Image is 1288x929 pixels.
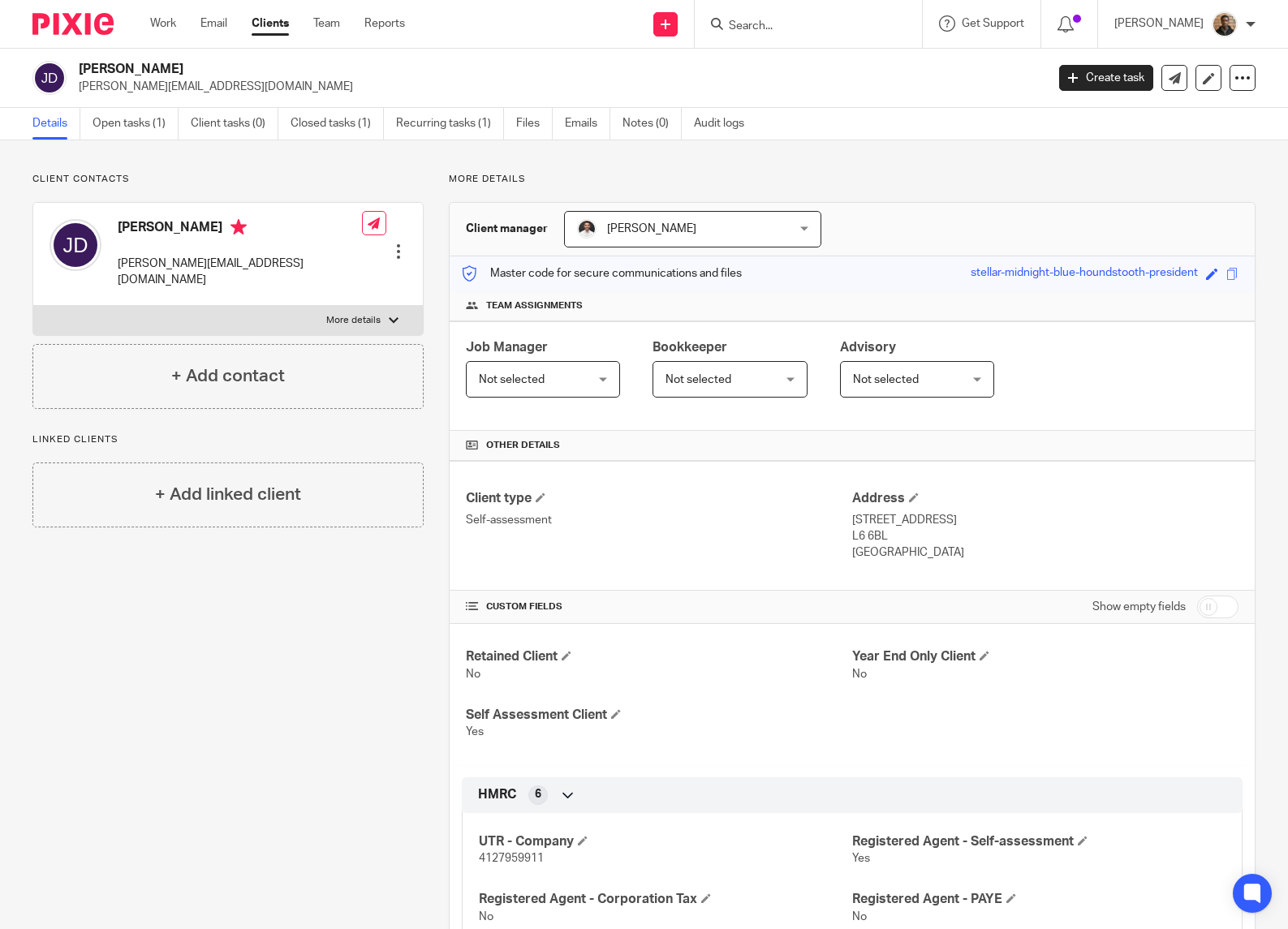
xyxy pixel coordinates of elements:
[79,79,1035,95] p: [PERSON_NAME][EMAIL_ADDRESS][DOMAIN_NAME]
[79,61,843,78] h2: [PERSON_NAME]
[852,891,1226,908] h4: Registered Agent - PAYE
[155,482,301,507] h4: + Add linked client
[852,544,1238,561] p: [GEOGRAPHIC_DATA]
[479,853,544,864] span: 4127959911
[291,108,384,140] a: Closed tasks (1)
[93,108,179,140] a: Open tasks (1)
[364,15,405,32] a: Reports
[694,108,756,140] a: Audit logs
[516,108,553,140] a: Files
[853,374,919,385] span: Not selected
[32,173,424,186] p: Client contacts
[326,314,381,327] p: More details
[962,18,1024,29] span: Get Support
[118,219,362,239] h4: [PERSON_NAME]
[1212,11,1238,37] img: WhatsApp%20Image%202025-04-23%20.jpg
[852,853,870,864] span: Yes
[32,61,67,95] img: svg%3E
[32,108,80,140] a: Details
[577,219,597,239] img: dom%20slack.jpg
[479,911,493,923] span: No
[653,341,727,354] span: Bookkeeper
[313,15,340,32] a: Team
[666,374,731,385] span: Not selected
[852,669,867,680] span: No
[252,15,289,32] a: Clients
[466,600,852,613] h4: CUSTOM FIELDS
[449,173,1256,186] p: More details
[852,490,1238,507] h4: Address
[32,13,114,35] img: Pixie
[466,512,852,528] p: Self-assessment
[565,108,610,140] a: Emails
[1059,65,1153,91] a: Create task
[486,439,560,452] span: Other details
[150,15,176,32] a: Work
[1114,15,1204,32] p: [PERSON_NAME]
[466,648,852,665] h4: Retained Client
[466,669,480,680] span: No
[852,528,1238,544] p: L6 6BL
[852,911,867,923] span: No
[478,786,516,803] span: HMRC
[466,221,548,237] h3: Client manager
[727,19,873,34] input: Search
[535,786,541,802] span: 6
[171,363,285,389] h4: + Add contact
[466,341,548,354] span: Job Manager
[462,265,742,282] p: Master code for secure communications and files
[479,891,852,908] h4: Registered Agent - Corporation Tax
[486,299,583,312] span: Team assignments
[840,341,896,354] span: Advisory
[1092,599,1186,615] label: Show empty fields
[852,648,1238,665] h4: Year End Only Client
[466,726,484,738] span: Yes
[396,108,504,140] a: Recurring tasks (1)
[191,108,278,140] a: Client tasks (0)
[32,433,424,446] p: Linked clients
[466,707,852,724] h4: Self Assessment Client
[622,108,682,140] a: Notes (0)
[50,219,101,271] img: svg%3E
[607,223,696,234] span: [PERSON_NAME]
[852,512,1238,528] p: [STREET_ADDRESS]
[971,265,1198,283] div: stellar-midnight-blue-houndstooth-president
[466,490,852,507] h4: Client type
[200,15,227,32] a: Email
[118,256,362,289] p: [PERSON_NAME][EMAIL_ADDRESS][DOMAIN_NAME]
[479,374,545,385] span: Not selected
[479,833,852,850] h4: UTR - Company
[230,219,247,235] i: Primary
[852,833,1226,850] h4: Registered Agent - Self-assessment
